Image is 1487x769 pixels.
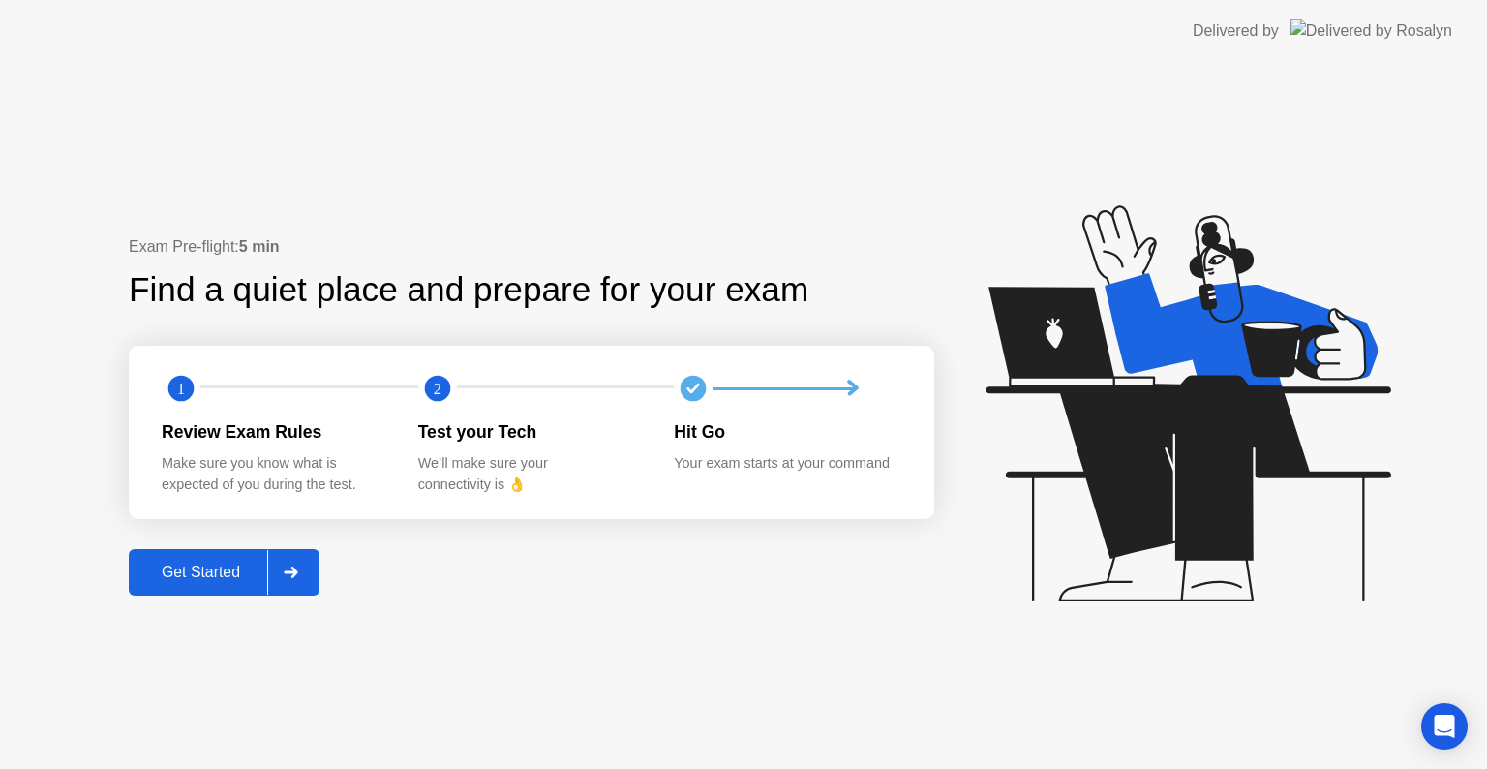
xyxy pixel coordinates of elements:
[1193,19,1279,43] div: Delivered by
[1421,703,1468,750] div: Open Intercom Messenger
[418,453,644,495] div: We’ll make sure your connectivity is 👌
[674,419,899,445] div: Hit Go
[129,235,934,259] div: Exam Pre-flight:
[1290,19,1452,42] img: Delivered by Rosalyn
[418,419,644,445] div: Test your Tech
[674,453,899,475] div: Your exam starts at your command
[129,264,811,316] div: Find a quiet place and prepare for your exam
[162,453,387,495] div: Make sure you know what is expected of you during the test.
[135,564,267,581] div: Get Started
[239,238,280,255] b: 5 min
[434,380,441,398] text: 2
[177,380,185,398] text: 1
[162,419,387,445] div: Review Exam Rules
[129,549,319,596] button: Get Started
